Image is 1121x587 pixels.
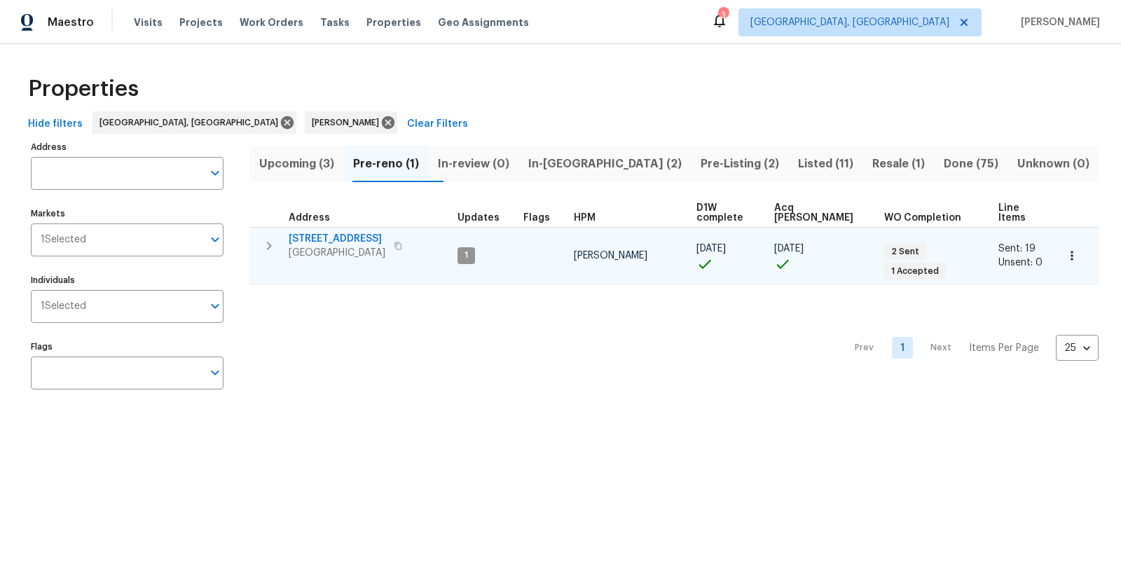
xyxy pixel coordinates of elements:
[352,154,420,174] span: Pre-reno (1)
[574,251,647,261] span: [PERSON_NAME]
[320,18,350,27] span: Tasks
[718,8,728,22] div: 3
[942,154,999,174] span: Done (75)
[699,154,780,174] span: Pre-Listing (2)
[523,213,550,223] span: Flags
[436,154,510,174] span: In-review (0)
[289,246,385,260] span: [GEOGRAPHIC_DATA]
[998,203,1033,223] span: Line Items
[871,154,926,174] span: Resale (1)
[31,143,223,151] label: Address
[774,203,860,223] span: Acq [PERSON_NAME]
[750,15,949,29] span: [GEOGRAPHIC_DATA], [GEOGRAPHIC_DATA]
[998,244,1036,254] span: Sent: 19
[969,341,1039,355] p: Items Per Page
[884,213,961,223] span: WO Completion
[31,276,223,284] label: Individuals
[886,246,925,258] span: 2 Sent
[179,15,223,29] span: Projects
[48,15,94,29] span: Maestro
[438,15,529,29] span: Geo Assignments
[1016,154,1090,174] span: Unknown (0)
[407,116,468,133] span: Clear Filters
[134,15,163,29] span: Visits
[998,258,1043,268] span: Unsent: 0
[527,154,682,174] span: In-[GEOGRAPHIC_DATA] (2)
[366,15,421,29] span: Properties
[401,111,474,137] button: Clear Filters
[459,249,474,261] span: 1
[574,213,596,223] span: HPM
[696,203,750,223] span: D1W complete
[289,232,385,246] span: [STREET_ADDRESS]
[458,213,500,223] span: Updates
[99,116,284,130] span: [GEOGRAPHIC_DATA], [GEOGRAPHIC_DATA]
[205,363,225,382] button: Open
[886,265,944,277] span: 1 Accepted
[205,163,225,183] button: Open
[205,230,225,249] button: Open
[31,209,223,218] label: Markets
[289,213,330,223] span: Address
[774,244,804,254] span: [DATE]
[31,343,223,351] label: Flags
[892,337,913,359] a: Goto page 1
[28,82,139,96] span: Properties
[258,154,335,174] span: Upcoming (3)
[1015,15,1100,29] span: [PERSON_NAME]
[41,234,86,246] span: 1 Selected
[41,301,86,312] span: 1 Selected
[305,111,397,134] div: [PERSON_NAME]
[1056,330,1099,366] div: 25
[312,116,385,130] span: [PERSON_NAME]
[797,154,854,174] span: Listed (11)
[841,293,1099,403] nav: Pagination Navigation
[205,296,225,316] button: Open
[22,111,88,137] button: Hide filters
[696,244,726,254] span: [DATE]
[92,111,296,134] div: [GEOGRAPHIC_DATA], [GEOGRAPHIC_DATA]
[28,116,83,133] span: Hide filters
[240,15,303,29] span: Work Orders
